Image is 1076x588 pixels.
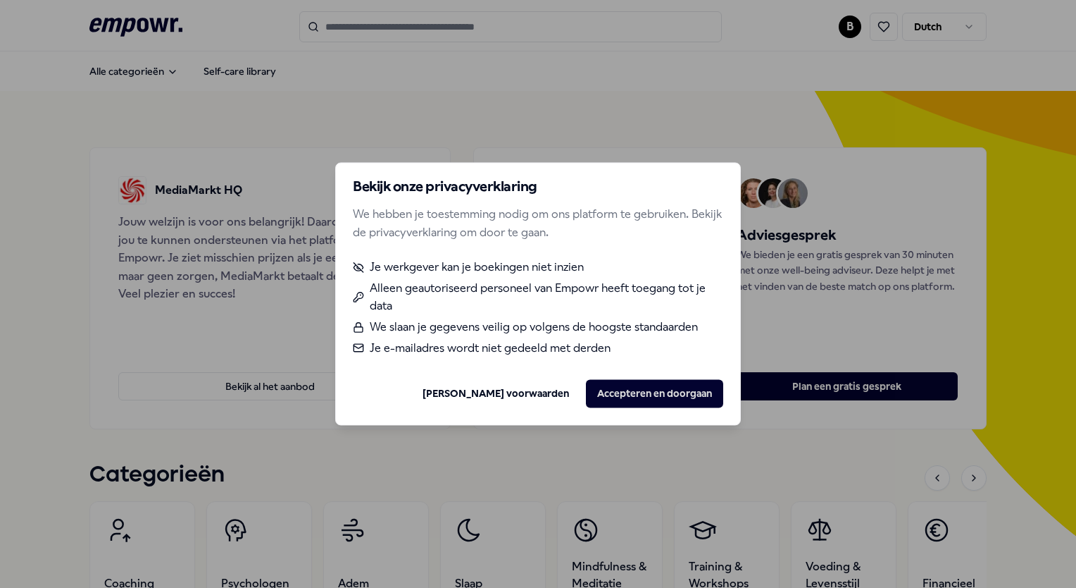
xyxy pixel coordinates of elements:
button: Accepteren en doorgaan [586,380,723,408]
p: We hebben je toestemming nodig om ons platform te gebruiken. Bekijk de privacyverklaring om door ... [353,205,723,241]
h2: Bekijk onze privacyverklaring [353,180,723,194]
li: Je werkgever kan je boekingen niet inzien [353,259,723,277]
a: [PERSON_NAME] voorwaarden [423,386,569,401]
li: We slaan je gegevens veilig op volgens de hoogste standaarden [353,318,723,336]
li: Je e-mailadres wordt niet gedeeld met derden [353,339,723,357]
button: [PERSON_NAME] voorwaarden [411,380,580,408]
li: Alleen geautoriseerd personeel van Empowr heeft toegang tot je data [353,279,723,315]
